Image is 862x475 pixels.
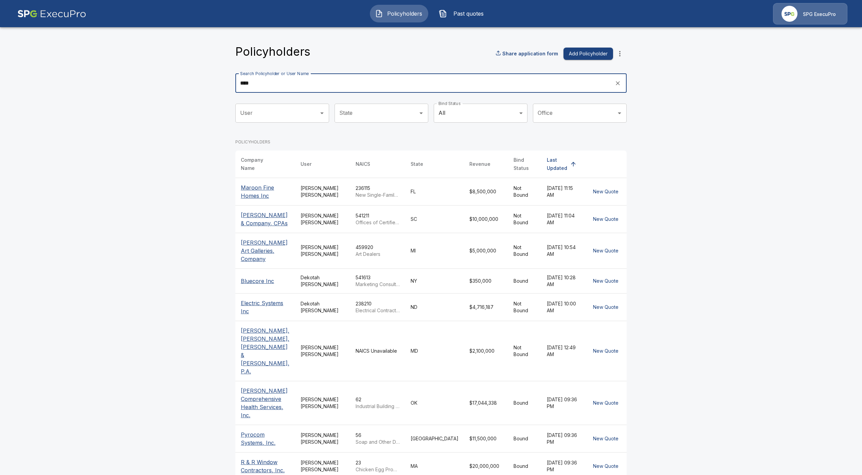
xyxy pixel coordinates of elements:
[386,10,423,18] span: Policyholders
[350,321,405,381] td: NAICS Unavailable
[405,425,464,452] td: [GEOGRAPHIC_DATA]
[547,156,567,172] div: Last Updated
[541,425,585,452] td: [DATE] 09:36 PM
[356,219,400,226] p: Offices of Certified Public Accountants
[464,205,508,233] td: $10,000,000
[356,403,400,410] p: Industrial Building Construction
[450,10,487,18] span: Past quotes
[464,381,508,425] td: $17,044,338
[590,275,621,287] button: New Quote
[464,233,508,268] td: $5,000,000
[590,345,621,357] button: New Quote
[464,178,508,205] td: $8,500,000
[615,108,624,118] button: Open
[241,156,277,172] div: Company Name
[301,459,345,473] div: [PERSON_NAME] [PERSON_NAME]
[301,212,345,226] div: [PERSON_NAME] [PERSON_NAME]
[241,277,290,285] p: Bluecore Inc
[541,178,585,205] td: [DATE] 11:15 AM
[773,3,847,24] a: Agency IconSPG ExecuPro
[301,432,345,445] div: [PERSON_NAME] [PERSON_NAME]
[241,299,290,315] p: Electric Systems Inc
[241,458,290,474] p: R & R Window Contractors, Inc.
[438,101,461,106] label: Bind Status
[464,268,508,293] td: $350,000
[405,178,464,205] td: FL
[590,213,621,226] button: New Quote
[405,321,464,381] td: MD
[241,387,290,419] p: [PERSON_NAME] Comprehensive Health Services, Inc.
[375,10,383,18] img: Policyholders Icon
[356,212,400,226] div: 541211
[405,381,464,425] td: OK
[508,321,541,381] td: Not Bound
[803,11,836,18] p: SPG ExecuPro
[317,108,327,118] button: Open
[356,274,400,288] div: 541613
[356,459,400,473] div: 23
[356,160,370,168] div: NAICS
[356,185,400,198] div: 236115
[464,293,508,321] td: $4,716,187
[541,321,585,381] td: [DATE] 12:49 AM
[590,460,621,473] button: New Quote
[590,397,621,409] button: New Quote
[561,48,613,60] a: Add Policyholder
[235,45,310,59] h4: Policyholders
[434,104,527,123] div: All
[241,327,290,375] p: [PERSON_NAME], [PERSON_NAME], [PERSON_NAME] & [PERSON_NAME], P.A.
[405,205,464,233] td: SC
[356,466,400,473] p: Chicken Egg Production
[469,160,490,168] div: Revenue
[782,6,797,22] img: Agency Icon
[590,245,621,257] button: New Quote
[434,5,492,22] a: Past quotes IconPast quotes
[370,5,428,22] button: Policyholders IconPolicyholders
[241,239,290,263] p: [PERSON_NAME] Art Galleries, Company
[241,430,290,447] p: Pyrocom Systems, Inc.
[405,268,464,293] td: NY
[301,185,345,198] div: [PERSON_NAME] [PERSON_NAME]
[541,205,585,233] td: [DATE] 11:04 AM
[301,160,311,168] div: User
[508,233,541,268] td: Not Bound
[541,233,585,268] td: [DATE] 10:54 AM
[563,48,613,60] button: Add Policyholder
[356,244,400,258] div: 459920
[613,78,623,88] button: clear search
[356,281,400,288] p: Marketing Consulting Services
[508,151,541,178] th: Bind Status
[590,301,621,314] button: New Quote
[508,205,541,233] td: Not Bound
[301,244,345,258] div: [PERSON_NAME] [PERSON_NAME]
[541,381,585,425] td: [DATE] 09:36 PM
[508,178,541,205] td: Not Bound
[502,50,558,57] p: Share application form
[240,71,309,76] label: Search Policyholder or User Name
[301,300,345,314] div: Dekotah [PERSON_NAME]
[356,251,400,258] p: Art Dealers
[356,192,400,198] p: New Single-Family Housing Construction (except For-Sale Builders)
[356,432,400,445] div: 56
[541,268,585,293] td: [DATE] 10:28 AM
[508,268,541,293] td: Bound
[411,160,423,168] div: State
[613,47,627,60] button: more
[17,3,86,24] img: AA Logo
[301,344,345,358] div: [PERSON_NAME] [PERSON_NAME]
[508,381,541,425] td: Bound
[541,293,585,321] td: [DATE] 10:00 AM
[464,425,508,452] td: $11,500,000
[356,439,400,445] p: Soap and Other Detergent Manufacturing
[356,300,400,314] div: 238210
[235,139,627,145] p: POLICYHOLDERS
[405,293,464,321] td: ND
[241,211,290,227] p: [PERSON_NAME] & Company, CPAs
[590,433,621,445] button: New Quote
[508,293,541,321] td: Not Bound
[439,10,447,18] img: Past quotes Icon
[356,396,400,410] div: 62
[590,186,621,198] button: New Quote
[301,396,345,410] div: [PERSON_NAME] [PERSON_NAME]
